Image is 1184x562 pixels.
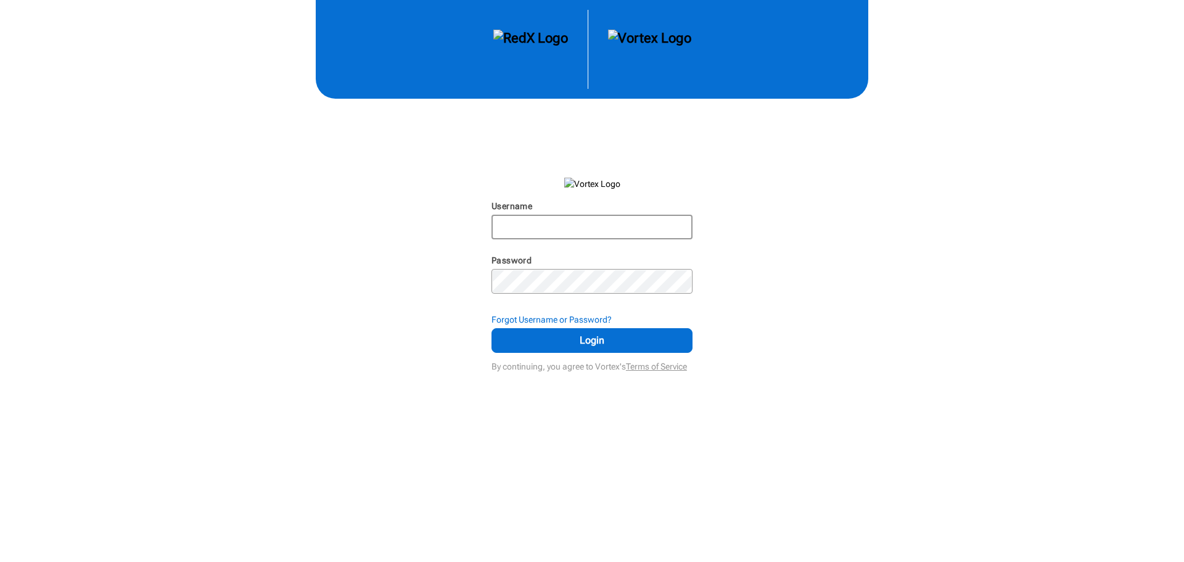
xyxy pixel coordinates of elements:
[491,313,693,326] div: Forgot Username or Password?
[491,315,612,324] strong: Forgot Username or Password?
[491,201,532,211] label: Username
[491,328,693,353] button: Login
[491,255,532,265] label: Password
[564,178,620,190] img: Vortex Logo
[493,30,568,69] img: RedX Logo
[626,362,687,371] a: Terms of Service
[608,30,691,69] img: Vortex Logo
[491,355,693,373] div: By continuing, you agree to Vortex's
[507,333,677,348] span: Login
